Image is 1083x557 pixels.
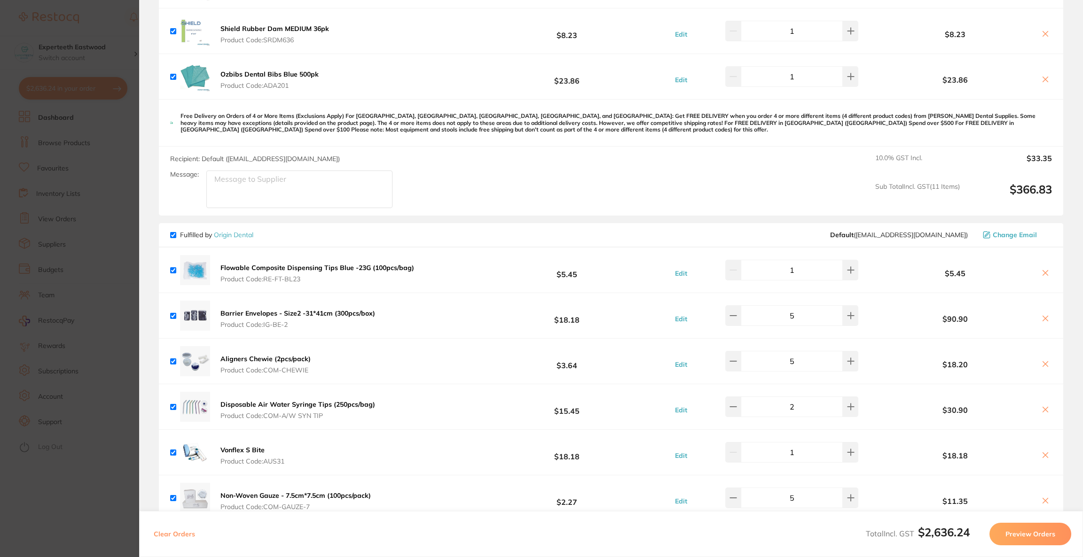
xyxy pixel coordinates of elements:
[220,24,329,33] b: Shield Rubber Dam MEDIUM 36pk
[876,360,1035,369] b: $18.20
[875,154,960,175] span: 10.0 % GST Incl.
[180,113,1052,133] p: Free Delivery on Orders of 4 or More Items (Exclusions Apply) For [GEOGRAPHIC_DATA], [GEOGRAPHIC_...
[151,523,198,545] button: Clear Orders
[967,154,1052,175] output: $33.35
[876,497,1035,505] b: $11.35
[180,231,253,239] p: Fulfilled by
[672,269,690,278] button: Edit
[672,406,690,414] button: Edit
[830,231,968,239] span: info@origindental.com.au
[876,406,1035,414] b: $30.90
[876,269,1035,278] b: $5.45
[218,400,378,420] button: Disposable Air Water Syringe Tips (250pcs/bag) Product Code:COM-A/W SYN TIP
[180,392,210,422] img: a20yOHNveg
[180,62,210,92] img: YXU2ZXZidg
[918,525,970,539] b: $2,636.24
[180,255,210,285] img: YTJoZjYwag
[180,16,210,46] img: OGpwMG92OA
[218,446,287,465] button: Vonflex S Bite Product Code:AUS31
[220,366,311,374] span: Product Code: COM-CHEWIE
[672,76,690,84] button: Edit
[220,36,329,44] span: Product Code: SRDM636
[220,446,265,454] b: Vonflex S Bite
[967,183,1052,209] output: $366.83
[672,315,690,323] button: Edit
[180,301,210,331] img: c2N5NnR2dQ
[876,30,1035,39] b: $8.23
[989,523,1071,545] button: Preview Orders
[479,489,655,507] b: $2.27
[866,529,970,538] span: Total Incl. GST
[876,76,1035,84] b: $23.86
[220,263,414,272] b: Flowable Composite Dispensing Tips Blue -23G (100pcs/bag)
[218,355,314,374] button: Aligners Chewie (2pcs/pack) Product Code:COM-CHEWIE
[220,457,284,465] span: Product Code: AUS31
[170,170,199,178] label: Message:
[180,346,210,376] img: eDl5bW1kZw
[479,23,655,40] b: $8.23
[672,30,690,39] button: Edit
[220,70,319,78] b: Ozbibs Dental Bibs Blue 500pk
[220,400,375,409] b: Disposable Air Water Syringe Tips (250pcs/bag)
[220,309,375,317] b: Barrier Envelopes - Size2 -31*41cm (300pcs/box)
[876,451,1035,460] b: $18.18
[672,360,690,369] button: Edit
[479,353,655,370] b: $3.64
[218,491,374,511] button: Non-Woven Gauze - 7.5cm*7.5cm (100pcs/pack) Product Code:COM-GAUZE-7
[479,444,655,461] b: $18.18
[479,307,655,325] b: $18.18
[876,315,1035,323] b: $90.90
[672,451,690,460] button: Edit
[218,263,417,283] button: Flowable Composite Dispensing Tips Blue -23G (100pcs/bag) Product Code:RE-FT-BL23
[479,398,655,416] b: $15.45
[218,24,332,44] button: Shield Rubber Dam MEDIUM 36pk Product Code:SRDM636
[220,321,375,328] span: Product Code: IG-BE-2
[220,412,375,419] span: Product Code: COM-A/W SYN TIP
[220,491,371,500] b: Non-Woven Gauze - 7.5cm*7.5cm (100pcs/pack)
[220,275,414,283] span: Product Code: RE-FT-BL23
[875,183,960,209] span: Sub Total Incl. GST ( 11 Items)
[479,68,655,85] b: $23.86
[214,231,253,239] a: Origin Dental
[830,231,854,239] b: Default
[993,231,1037,239] span: Change Email
[218,309,378,329] button: Barrier Envelopes - Size2 -31*41cm (300pcs/box) Product Code:IG-BE-2
[479,262,655,279] b: $5.45
[180,437,210,467] img: ZWNlcGdpMg
[980,231,1052,239] button: Change Email
[170,155,340,163] span: Recipient: Default ( [EMAIL_ADDRESS][DOMAIN_NAME] )
[220,82,319,89] span: Product Code: ADA201
[220,503,371,511] span: Product Code: COM-GAUZE-7
[180,483,210,513] img: NHFzMjU0dA
[220,355,311,363] b: Aligners Chewie (2pcs/pack)
[218,70,322,90] button: Ozbibs Dental Bibs Blue 500pk Product Code:ADA201
[672,497,690,505] button: Edit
